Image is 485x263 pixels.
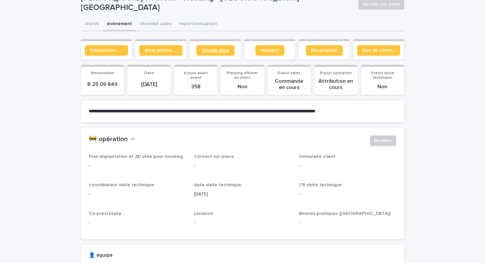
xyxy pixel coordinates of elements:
[365,84,400,90] p: Non
[103,17,136,31] button: événement
[89,135,135,143] button: 🚧 opération
[227,71,258,80] span: Planning afficher au client
[175,17,221,31] button: report/annulation
[299,183,342,187] span: CR visite technique
[272,78,307,91] p: Commande en cours
[194,191,291,198] p: [DATE]
[194,162,291,169] p: -
[299,162,396,169] p: -
[178,84,213,90] p: 358
[145,48,177,53] span: drive photos coordinateur
[357,45,400,56] a: Bon de commande
[145,71,154,75] span: Date
[85,45,128,56] a: Réservation client
[225,84,260,90] p: Non
[299,211,391,216] span: Bonnes pratiques ([GEOGRAPHIC_DATA])
[89,211,121,216] span: Co-prestataire
[299,191,396,198] p: -
[131,81,167,88] p: [DATE]
[89,162,186,169] p: -
[89,191,186,198] p: -
[91,71,114,75] span: Reservation
[194,183,241,187] span: date visite technique
[318,78,353,91] p: Attribution en cours
[299,219,396,226] p: -
[89,154,183,159] span: Plan implantation et 3D utile pour booking
[374,137,392,144] span: Modifier
[362,48,395,53] span: Bon de commande
[81,17,103,31] button: chat (1)
[196,45,235,56] a: Google drive
[139,45,182,56] a: drive photos coordinateur
[277,71,301,75] span: Statut sales
[320,71,352,75] span: Statut opération
[299,154,336,159] span: formulaire client
[306,45,343,56] a: Réservation
[136,17,175,31] button: checklist sales
[194,154,234,159] span: Contact sur place
[89,219,186,226] p: -
[194,219,291,226] p: -
[90,48,123,53] span: Réservation client
[89,252,113,258] h2: 👤 équipe
[363,1,400,8] span: Notifier par email
[261,48,279,53] span: Hubspot
[194,211,213,216] span: Livraison
[311,48,338,53] span: Réservation
[89,135,128,143] h2: 🚧 opération
[184,71,208,80] span: # jours avant event
[89,183,154,187] span: coordinateur visite technique
[371,71,394,80] span: Statut visite technique
[202,48,229,53] span: Google drive
[255,45,284,56] a: Hubspot
[85,81,120,88] p: R 25 09 849
[370,135,396,146] button: Modifier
